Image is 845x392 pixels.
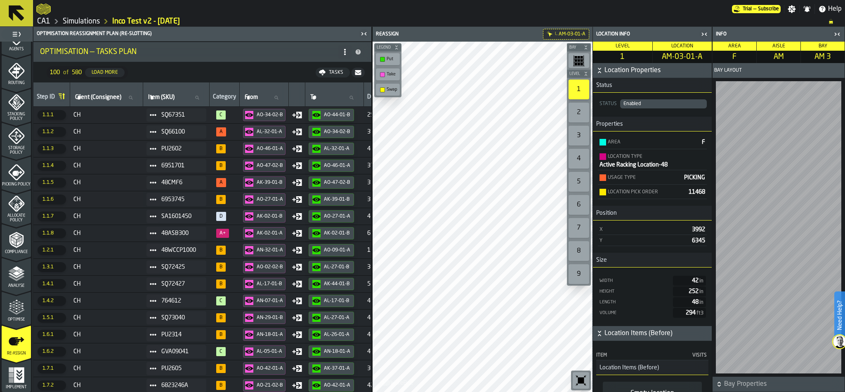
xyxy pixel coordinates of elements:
span: label [245,94,258,101]
span: Bay Layout [714,68,742,73]
li: menu Allocate Policy [2,190,31,223]
span: AM-03-01-A [559,31,585,37]
a: logo-header [36,2,51,16]
div: AO-34-02-B [257,112,283,118]
div: Area [608,139,699,145]
div: Move Type: Put in [292,144,302,154]
h3: title-section-Location Items (Before) [596,360,708,375]
button: button-AN-32-01-A [243,244,286,256]
button: button-AL-32-01-A [309,143,354,155]
svg: Reset zoom and position [574,374,588,387]
span: Agents [2,47,31,52]
button: button-Load More [85,68,125,77]
div: AK-02-01-B [324,230,350,236]
div: L. [555,32,558,36]
span: 97% [216,110,226,120]
a: link-to-/wh/i/76e2a128-1b54-4d66-80d4-05ae4c277723/simulations/27a9cfd5-94d3-4e65-ae69-901fe09d9567 [112,17,180,26]
div: Move Type: Put in [292,245,302,255]
span: PU2602 [161,146,200,152]
button: button-AK-44-01-B [309,278,354,290]
span: 1.4.1 [38,279,66,289]
span: Properties [593,121,623,127]
span: 48ASB300 [161,230,200,237]
span: 1.1.7 [38,211,66,221]
div: AO-44-01-B [324,112,350,118]
span: 1.6.1 [38,330,66,340]
span: 6951701 [161,162,200,169]
div: StatList-item-Usage Type [598,170,707,185]
span: 1.1.6 [38,195,66,204]
div: Move Type: Put in [292,380,302,390]
span: CH [73,247,140,254]
span: Picking Policy [2,182,31,187]
span: Status [593,82,612,89]
div: Volume [599,310,670,316]
span: 3992 [692,227,705,232]
h3: title-section-Status [593,78,712,93]
button: button-AO-09-01-A [309,244,354,256]
input: label [73,92,139,103]
div: AO-09-01-A [324,247,350,253]
h3: title-section-Properties [593,117,712,131]
span: AM [758,52,799,61]
div: X [600,227,689,232]
div: Location Info [595,31,699,37]
div: Reassign [374,31,483,37]
div: Info [714,31,831,37]
label: Need Help? [835,292,844,338]
div: button-toolbar-undefined [567,78,591,101]
span: Implement [2,385,31,390]
nav: Breadcrumb [36,16,842,26]
li: menu Analyse [2,258,31,291]
span: 91% [216,195,226,204]
div: StatList-item-Location Type [598,149,707,170]
div: AK-44-01-B [324,281,350,287]
button: button-AK-02-01-A [243,227,286,239]
div: button-toolbar-undefined [567,193,591,216]
div: 4 [569,149,589,169]
span: 4 h [367,146,401,152]
div: AL-17-01-B [324,298,350,304]
div: AN-07-01-A [257,298,283,304]
li: menu Storage Policy [2,122,31,155]
div: Move Type: Put in [292,178,302,188]
a: link-to-/wh/i/76e2a128-1b54-4d66-80d4-05ae4c277723 [37,17,50,26]
a: link-to-/wh/i/76e2a128-1b54-4d66-80d4-05ae4c277723 [63,17,100,26]
div: Length [599,300,670,305]
span: Re-assign [2,351,31,356]
div: Category [213,94,236,102]
span: 1.7.1 [38,364,66,373]
div: Location Pick Order [608,189,685,195]
button: button-AO-44-01-B [309,109,354,121]
h3: title-section-Size [593,253,712,268]
span: 1.1.2 [38,127,66,137]
div: Put [387,56,397,62]
div: AL-27-01-B [324,264,350,270]
span: 580 [72,69,82,76]
span: 1.4.2 [38,296,66,306]
span: 1.5.1 [38,313,66,323]
span: CH [73,230,140,237]
div: AO-02-02-B [257,264,283,270]
button: button-AO-34-02-B [243,109,286,121]
span: Legend [375,45,392,50]
li: menu Picking Policy [2,156,31,189]
span: 6345 [692,238,705,244]
button: button- [593,63,712,78]
div: Move Type: Put in [292,347,302,357]
div: Take [387,72,397,77]
div: AL-26-01-A [324,332,350,338]
label: button-toggle-Close me [699,29,710,39]
li: menu Routing [2,55,31,88]
span: Subscribe [758,6,779,12]
a: link-to-/wh/i/76e2a128-1b54-4d66-80d4-05ae4c277723/pricing/ [732,5,781,13]
div: Move Type: Put in [292,313,302,323]
div: Status [598,101,618,107]
span: 1 h [367,247,401,254]
button: button- [713,377,845,392]
span: 1 [595,52,651,61]
span: 1.6.2 [38,347,66,357]
header: Optimisation Reassignment plan (Re-Slotting) [33,27,371,41]
div: 6 [569,195,589,215]
div: button-toolbar-undefined [567,124,591,147]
